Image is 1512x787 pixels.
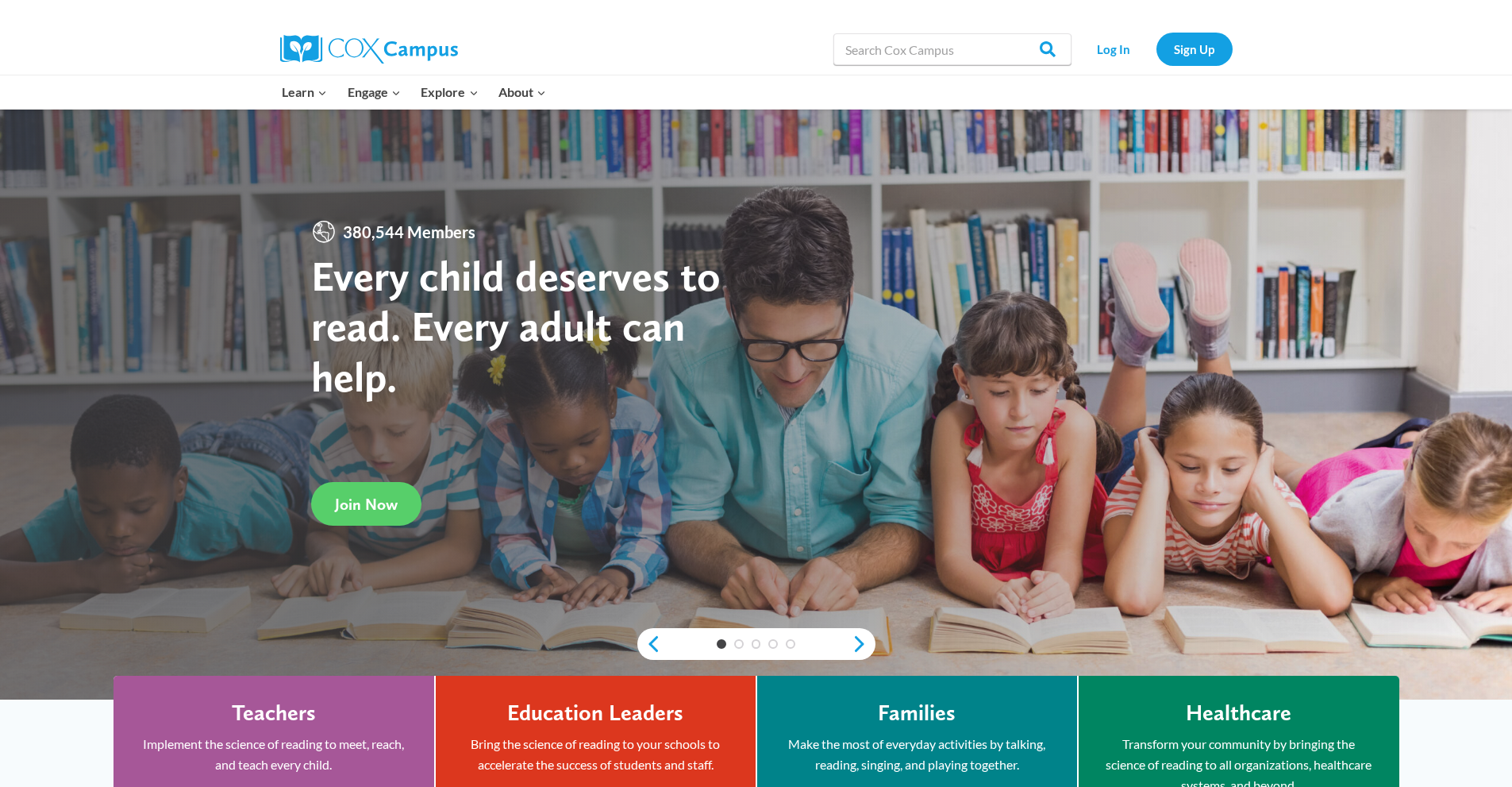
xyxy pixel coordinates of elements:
[348,82,401,102] span: Engage
[335,495,398,514] span: Join Now
[768,639,778,649] a: 4
[1156,33,1233,65] a: Sign Up
[498,82,546,102] span: About
[1079,33,1148,65] a: Log In
[852,635,875,654] a: next
[786,639,795,649] a: 5
[280,35,458,64] img: Cox Campus
[137,734,410,774] p: Implement the science of reading to meet, reach, and teach every child.
[337,219,482,245] span: 380,544 Members
[752,639,761,649] a: 3
[1186,700,1291,727] h4: Healthcare
[717,639,726,649] a: 1
[734,639,744,649] a: 2
[1079,33,1233,65] nav: Secondary Navigation
[232,700,316,727] h4: Teachers
[781,734,1053,774] p: Make the most of everyday activities by talking, reading, singing, and playing together.
[833,33,1071,65] input: Search Cox Campus
[460,734,732,774] p: Bring the science of reading to your schools to accelerate the success of students and staff.
[507,700,683,727] h4: Education Leaders
[272,75,556,109] nav: Primary Navigation
[637,628,875,660] div: content slider buttons
[282,82,327,102] span: Learn
[637,635,661,654] a: previous
[421,82,478,102] span: Explore
[311,482,421,526] a: Join Now
[311,250,721,402] strong: Every child deserves to read. Every adult can help.
[878,700,956,727] h4: Families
